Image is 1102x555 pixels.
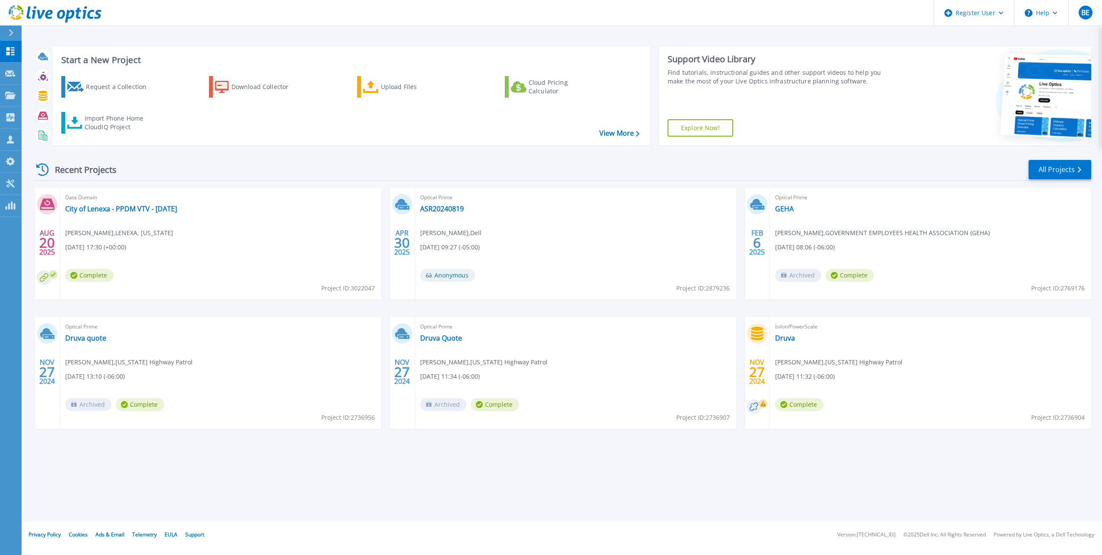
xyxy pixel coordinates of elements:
div: FEB 2025 [749,227,765,258]
span: Anonymous [420,269,475,282]
span: Isilon/PowerScale [775,322,1086,332]
span: [DATE] 17:30 (+00:00) [65,242,126,252]
a: ASR20240819 [420,204,464,213]
span: 27 [394,368,410,376]
div: Import Phone Home CloudIQ Project [85,114,152,131]
span: Project ID: 2736956 [321,413,375,422]
span: Optical Prime [420,193,731,202]
a: GEHA [775,204,794,213]
a: Support [185,531,204,538]
a: Explore Now! [668,119,733,137]
div: APR 2025 [394,227,410,258]
span: Optical Prime [420,322,731,332]
span: [DATE] 13:10 (-06:00) [65,372,125,381]
span: Project ID: 2879236 [676,284,730,293]
a: Ads & Email [95,531,124,538]
span: Complete [775,398,823,411]
span: Archived [65,398,111,411]
span: 27 [749,368,765,376]
a: Telemetry [132,531,157,538]
span: Project ID: 2736904 [1031,413,1085,422]
div: NOV 2024 [39,356,55,388]
li: Version: [TECHNICAL_ID] [837,532,896,538]
span: Optical Prime [65,322,376,332]
div: NOV 2024 [394,356,410,388]
li: © 2025 Dell Inc. All Rights Reserved [903,532,986,538]
span: [DATE] 09:27 (-05:00) [420,242,480,252]
div: Request a Collection [86,78,155,96]
div: Upload Files [381,78,450,96]
span: Data Domain [65,193,376,202]
span: Complete [826,269,874,282]
a: EULA [165,531,177,538]
a: Privacy Policy [28,531,61,538]
span: Complete [116,398,164,411]
span: Archived [775,269,821,282]
span: Project ID: 2769176 [1031,284,1085,293]
span: [PERSON_NAME] , Dell [420,228,481,238]
span: [PERSON_NAME] , LENEXA, [US_STATE] [65,228,173,238]
span: 6 [753,239,761,246]
div: AUG 2025 [39,227,55,258]
span: Complete [471,398,519,411]
span: Archived [420,398,466,411]
a: Cookies [69,531,88,538]
a: Download Collector [209,76,305,98]
span: Optical Prime [775,193,1086,202]
a: Upload Files [357,76,453,98]
span: Project ID: 2736907 [676,413,730,422]
div: Download Collector [231,78,301,96]
a: City of Lenexa - PPDM VTV - [DATE] [65,204,177,213]
div: Cloud Pricing Calculator [529,78,598,96]
a: Druva [775,334,795,342]
a: Request a Collection [61,76,158,98]
span: Complete [65,269,114,282]
a: All Projects [1029,160,1091,179]
span: 30 [394,239,410,246]
span: BE [1081,9,1089,16]
h3: Start a New Project [61,55,639,65]
span: [DATE] 08:06 (-06:00) [775,242,835,252]
a: Druva quote [65,334,106,342]
li: Powered by Live Optics, a Dell Technology [994,532,1094,538]
span: 20 [39,239,55,246]
a: Druva Quote [420,334,462,342]
a: View More [599,129,640,137]
span: 27 [39,368,55,376]
div: Recent Projects [33,159,128,180]
span: [DATE] 11:32 (-06:00) [775,372,835,381]
div: NOV 2024 [749,356,765,388]
a: Cloud Pricing Calculator [505,76,601,98]
span: [PERSON_NAME] , [US_STATE] Highway Patrol [420,357,548,367]
span: [PERSON_NAME] , GOVERNMENT EMPLOYEES HEALTH ASSOCIATION (GEHA) [775,228,990,238]
div: Find tutorials, instructional guides and other support videos to help you make the most of your L... [668,68,891,86]
span: [PERSON_NAME] , [US_STATE] Highway Patrol [775,357,902,367]
div: Support Video Library [668,54,891,65]
span: Project ID: 3022047 [321,284,375,293]
span: [DATE] 11:34 (-06:00) [420,372,480,381]
span: [PERSON_NAME] , [US_STATE] Highway Patrol [65,357,193,367]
